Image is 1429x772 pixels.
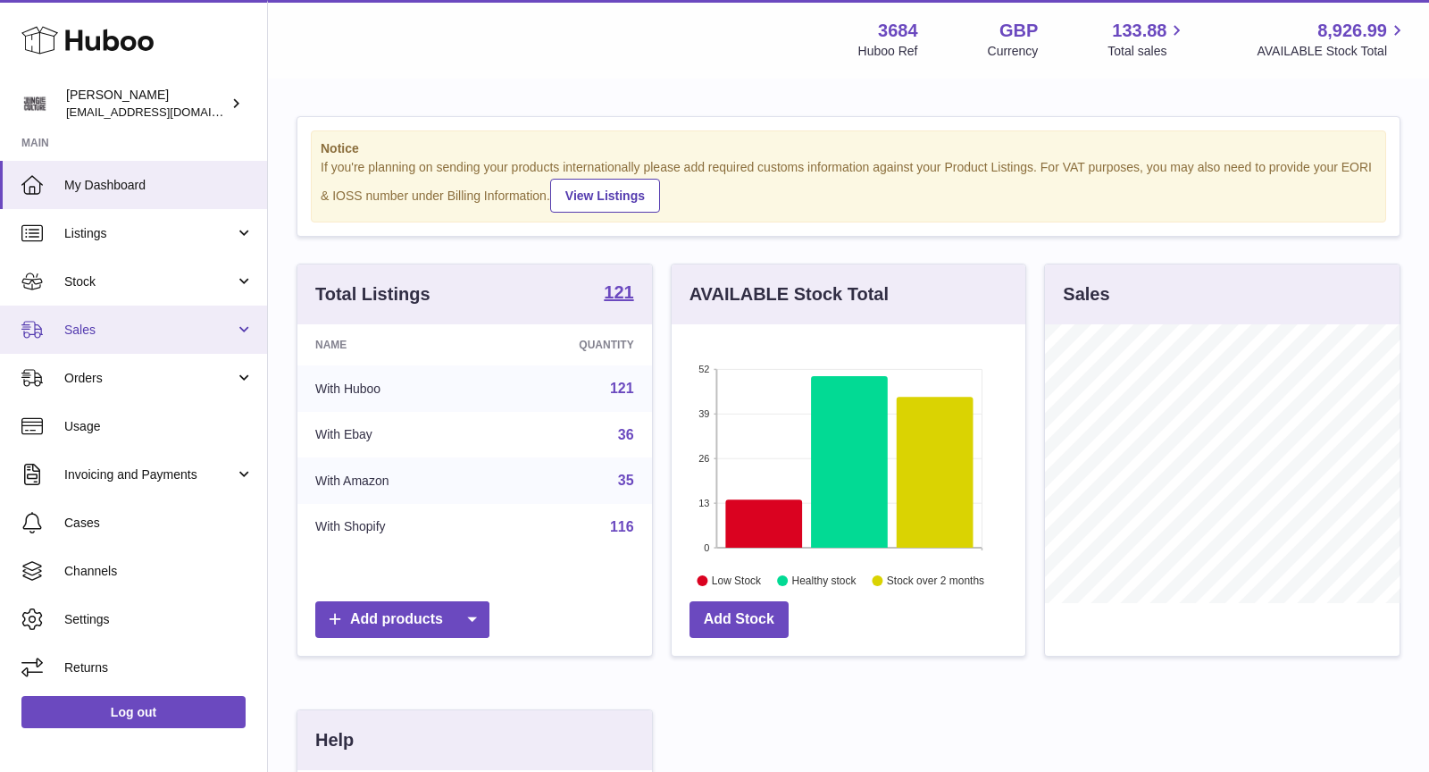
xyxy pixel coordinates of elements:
[21,696,246,728] a: Log out
[321,159,1376,213] div: If you're planning on sending your products internationally please add required customs informati...
[698,364,709,374] text: 52
[297,457,491,504] td: With Amazon
[64,659,254,676] span: Returns
[66,87,227,121] div: [PERSON_NAME]
[999,19,1038,43] strong: GBP
[887,575,984,587] text: Stock over 2 months
[610,519,634,534] a: 116
[698,408,709,419] text: 39
[64,322,235,339] span: Sales
[297,412,491,458] td: With Ebay
[1257,19,1408,60] a: 8,926.99 AVAILABLE Stock Total
[315,282,430,306] h3: Total Listings
[689,601,789,638] a: Add Stock
[1112,19,1166,43] span: 133.88
[610,381,634,396] a: 121
[297,324,491,365] th: Name
[64,418,254,435] span: Usage
[604,283,633,305] a: 121
[858,43,918,60] div: Huboo Ref
[791,575,857,587] text: Healthy stock
[66,105,263,119] span: [EMAIL_ADDRESS][DOMAIN_NAME]
[1257,43,1408,60] span: AVAILABLE Stock Total
[604,283,633,301] strong: 121
[491,324,652,365] th: Quantity
[64,273,235,290] span: Stock
[618,427,634,442] a: 36
[1317,19,1387,43] span: 8,926.99
[1063,282,1109,306] h3: Sales
[297,504,491,550] td: With Shopify
[64,563,254,580] span: Channels
[698,498,709,508] text: 13
[1107,19,1187,60] a: 133.88 Total sales
[64,611,254,628] span: Settings
[689,282,889,306] h3: AVAILABLE Stock Total
[64,177,254,194] span: My Dashboard
[64,225,235,242] span: Listings
[64,515,254,532] span: Cases
[21,90,48,117] img: theinternationalventure@gmail.com
[712,575,762,587] text: Low Stock
[550,179,660,213] a: View Listings
[698,453,709,464] text: 26
[1107,43,1187,60] span: Total sales
[321,140,1376,157] strong: Notice
[618,473,634,488] a: 35
[315,728,354,752] h3: Help
[64,466,235,483] span: Invoicing and Payments
[64,370,235,387] span: Orders
[704,542,709,553] text: 0
[297,365,491,412] td: With Huboo
[988,43,1039,60] div: Currency
[315,601,489,638] a: Add products
[878,19,918,43] strong: 3684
